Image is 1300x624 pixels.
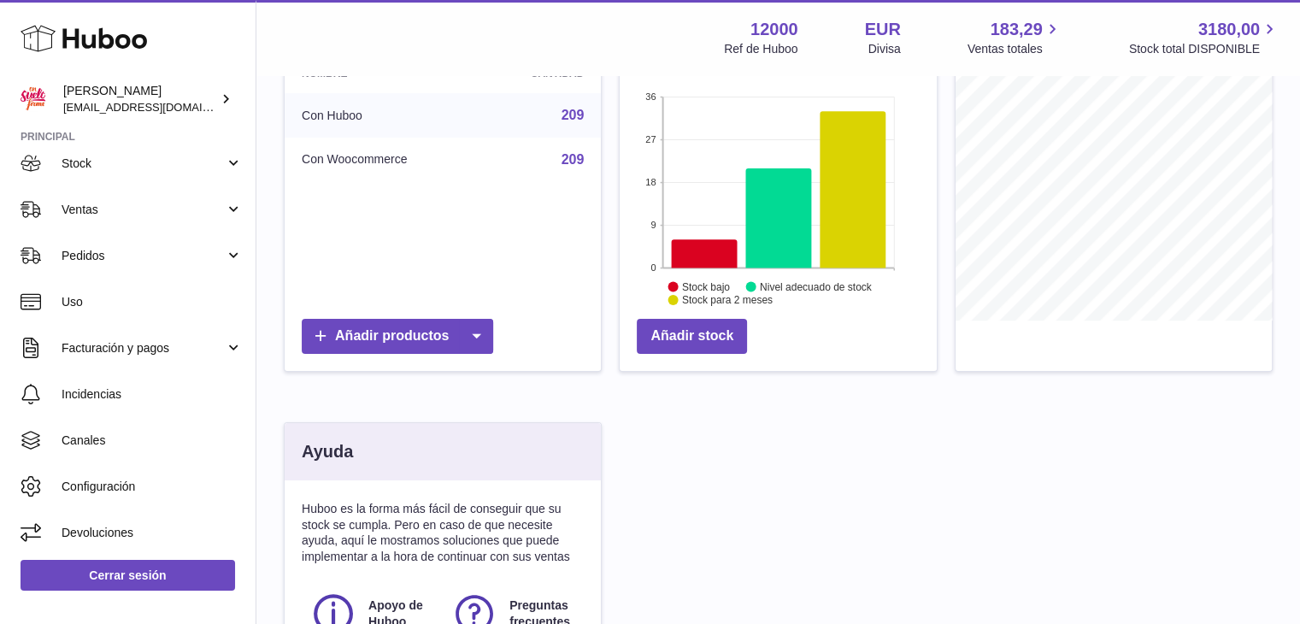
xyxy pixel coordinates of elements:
img: mar@ensuelofirme.com [21,86,46,112]
strong: 12000 [750,18,798,41]
div: Ref de Huboo [724,41,797,57]
a: Añadir productos [302,319,493,354]
span: Ventas [62,202,225,218]
a: Añadir stock [637,319,747,354]
span: Ventas totales [968,41,1062,57]
span: Stock total DISPONIBLE [1129,41,1279,57]
text: 18 [646,177,656,187]
span: Canales [62,433,243,449]
td: Con Woocommerce [285,138,479,182]
a: 209 [562,108,585,122]
span: Pedidos [62,248,225,264]
text: 36 [646,91,656,102]
div: Divisa [868,41,901,57]
p: Huboo es la forma más fácil de conseguir que su stock se cumpla. Pero en caso de que necesite ayu... [302,501,584,566]
span: 3180,00 [1198,18,1260,41]
a: 209 [562,152,585,167]
span: Devoluciones [62,525,243,541]
span: 183,29 [991,18,1043,41]
span: Stock [62,156,225,172]
span: [EMAIL_ADDRESS][DOMAIN_NAME] [63,100,251,114]
text: 0 [651,262,656,273]
text: 9 [651,220,656,230]
div: [PERSON_NAME] [63,83,217,115]
span: Uso [62,294,243,310]
a: 183,29 Ventas totales [968,18,1062,57]
strong: EUR [865,18,901,41]
span: Incidencias [62,386,243,403]
span: Configuración [62,479,243,495]
a: Cerrar sesión [21,560,235,591]
text: Stock bajo [682,280,730,292]
text: Nivel adecuado de stock [760,280,873,292]
text: 27 [646,134,656,144]
td: Con Huboo [285,93,479,138]
h3: Ayuda [302,440,353,463]
span: Facturación y pagos [62,340,225,356]
a: 3180,00 Stock total DISPONIBLE [1129,18,1279,57]
text: Stock para 2 meses [682,294,773,306]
